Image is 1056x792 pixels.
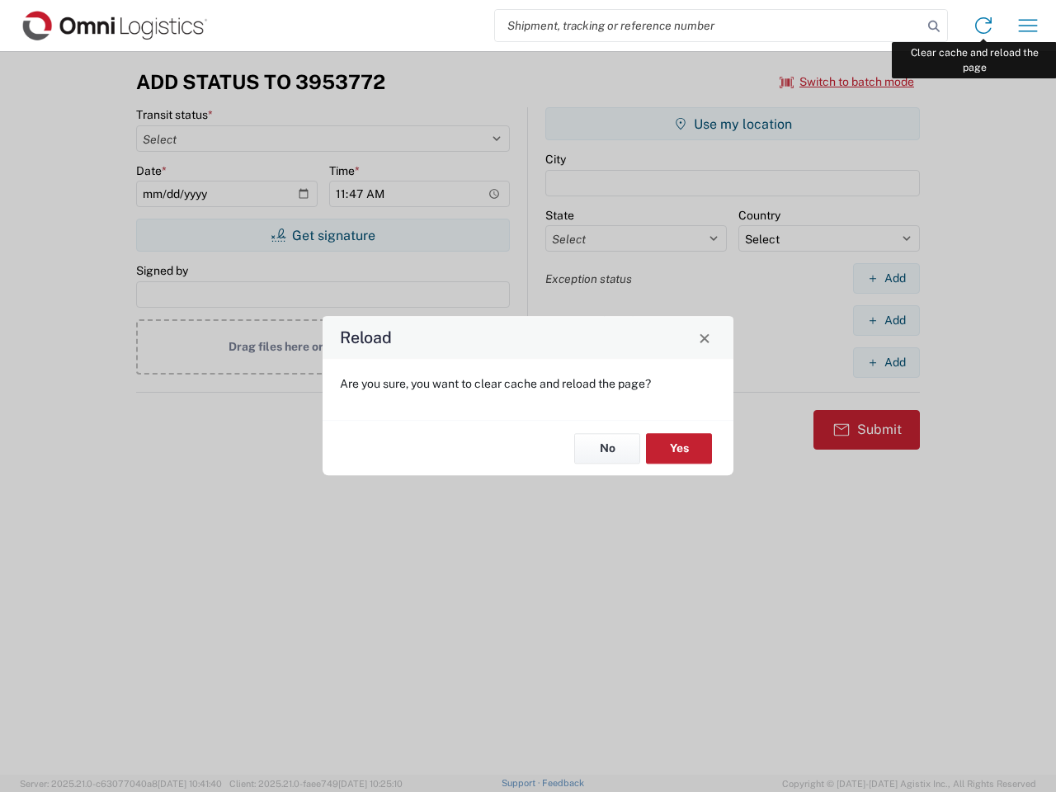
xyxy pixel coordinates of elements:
h4: Reload [340,326,392,350]
p: Are you sure, you want to clear cache and reload the page? [340,376,716,391]
button: No [574,433,640,464]
button: Close [693,326,716,349]
button: Yes [646,433,712,464]
input: Shipment, tracking or reference number [495,10,922,41]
